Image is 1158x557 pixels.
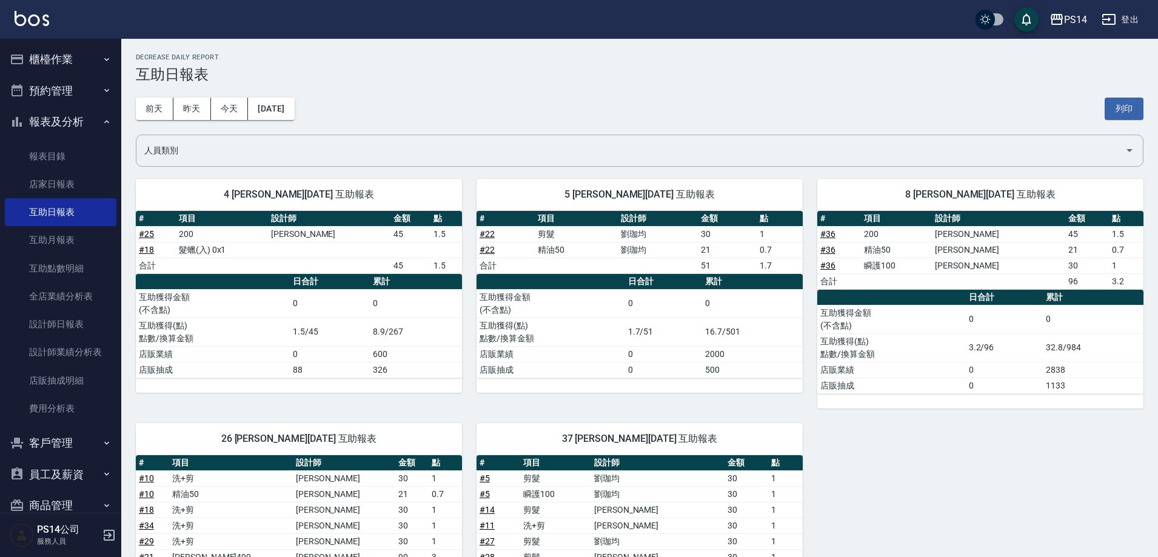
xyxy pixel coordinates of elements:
h2: Decrease Daily Report [136,53,1143,61]
th: 日合計 [625,274,702,290]
td: 30 [395,533,429,549]
td: [PERSON_NAME] [293,533,395,549]
td: 互助獲得(點) 點數/換算金額 [817,333,966,362]
td: [PERSON_NAME] [932,258,1066,273]
button: 預約管理 [5,75,116,107]
td: 精油50 [535,242,618,258]
td: 0 [966,305,1043,333]
a: #10 [139,489,154,499]
td: 店販業績 [817,362,966,378]
a: #25 [139,229,154,239]
th: 日合計 [966,290,1043,305]
td: 96 [1065,273,1109,289]
button: [DATE] [248,98,294,120]
span: 5 [PERSON_NAME][DATE] 互助報表 [491,188,788,201]
td: 1.5 [1109,226,1143,242]
td: 30 [725,502,768,518]
td: 0 [966,362,1043,378]
button: 昨天 [173,98,211,120]
span: 8 [PERSON_NAME][DATE] 互助報表 [832,188,1129,201]
img: Person [10,523,34,547]
a: 費用分析表 [5,395,116,422]
td: 劉珈均 [591,470,725,486]
td: 88 [290,362,370,378]
td: [PERSON_NAME] [591,502,725,518]
button: 商品管理 [5,490,116,521]
td: 劉珈均 [591,486,725,502]
td: 1 [429,533,462,549]
td: [PERSON_NAME] [293,470,395,486]
td: 互助獲得金額 (不含點) [136,289,290,318]
td: 30 [725,533,768,549]
td: [PERSON_NAME] [293,486,395,502]
th: 點 [429,455,462,471]
a: #10 [139,473,154,483]
th: 項目 [535,211,618,227]
td: 合計 [817,273,861,289]
a: #36 [820,245,835,255]
td: 1 [768,470,803,486]
td: 店販抽成 [817,378,966,393]
th: 累計 [370,274,462,290]
img: Logo [15,11,49,26]
td: 洗+剪 [520,518,591,533]
input: 人員名稱 [141,140,1120,161]
span: 4 [PERSON_NAME][DATE] 互助報表 [150,188,447,201]
th: 金額 [1065,211,1109,227]
th: # [817,211,861,227]
a: 設計師日報表 [5,310,116,338]
th: 金額 [395,455,429,471]
th: # [136,455,169,471]
table: a dense table [477,274,803,378]
td: 1 [768,502,803,518]
td: 0.7 [757,242,803,258]
th: 設計師 [932,211,1066,227]
td: 髮蠟(入) 0x1 [176,242,268,258]
td: 0 [290,346,370,362]
td: 1 [1109,258,1143,273]
a: 店家日報表 [5,170,116,198]
th: 設計師 [268,211,390,227]
a: 設計師業績分析表 [5,338,116,366]
td: 30 [725,518,768,533]
td: 1 [768,486,803,502]
td: 200 [176,226,268,242]
th: 項目 [520,455,591,471]
button: 員工及薪資 [5,459,116,490]
td: 45 [390,258,430,273]
td: 店販抽成 [136,362,290,378]
p: 服務人員 [37,536,99,547]
td: 洗+剪 [169,518,293,533]
td: 劉珈均 [591,533,725,549]
a: 報表目錄 [5,142,116,170]
td: 店販抽成 [477,362,625,378]
td: 30 [395,470,429,486]
td: 32.8/984 [1043,333,1143,362]
td: 500 [702,362,803,378]
td: 1.7 [757,258,803,273]
a: #5 [480,473,490,483]
td: 8.9/267 [370,318,462,346]
th: 設計師 [618,211,698,227]
td: 3.2 [1109,273,1143,289]
td: 0 [625,346,702,362]
td: 剪髮 [520,502,591,518]
td: 1.5 [430,258,462,273]
td: 0 [966,378,1043,393]
th: 金額 [390,211,430,227]
td: 21 [1065,242,1109,258]
td: [PERSON_NAME] [293,502,395,518]
td: 3.2/96 [966,333,1043,362]
td: 1133 [1043,378,1143,393]
a: #14 [480,505,495,515]
td: 16.7/501 [702,318,803,346]
a: #27 [480,536,495,546]
td: 洗+剪 [169,533,293,549]
td: 互助獲得(點) 點數/換算金額 [477,318,625,346]
th: 金額 [725,455,768,471]
td: 30 [1065,258,1109,273]
a: 互助月報表 [5,226,116,254]
a: 互助日報表 [5,198,116,226]
td: 合計 [136,258,176,273]
td: 0 [625,289,702,318]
